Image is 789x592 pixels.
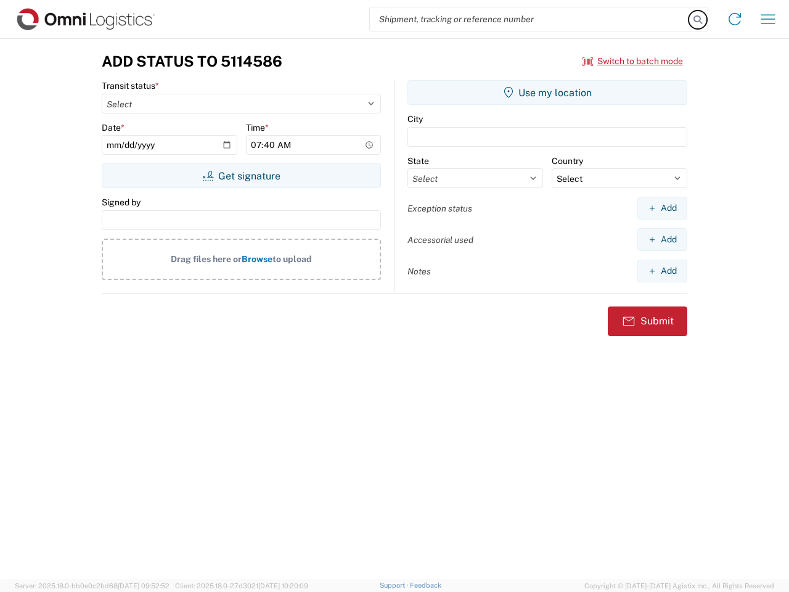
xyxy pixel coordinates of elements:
[407,203,472,214] label: Exception status
[102,197,141,208] label: Signed by
[407,155,429,166] label: State
[15,582,170,590] span: Server: 2025.18.0-bb0e0c2bd68
[637,197,687,220] button: Add
[637,260,687,282] button: Add
[407,113,423,125] label: City
[407,80,687,105] button: Use my location
[102,122,125,133] label: Date
[171,254,242,264] span: Drag files here or
[272,254,312,264] span: to upload
[175,582,308,590] span: Client: 2025.18.0-27d3021
[246,122,269,133] label: Time
[102,52,282,70] h3: Add Status to 5114586
[258,582,308,590] span: [DATE] 10:20:09
[102,163,381,188] button: Get signature
[410,582,441,589] a: Feedback
[407,266,431,277] label: Notes
[380,582,411,589] a: Support
[102,80,159,91] label: Transit status
[242,254,272,264] span: Browse
[637,228,687,251] button: Add
[608,306,687,336] button: Submit
[370,7,689,31] input: Shipment, tracking or reference number
[584,580,774,591] span: Copyright © [DATE]-[DATE] Agistix Inc., All Rights Reserved
[118,582,170,590] span: [DATE] 09:52:52
[407,234,473,245] label: Accessorial used
[552,155,583,166] label: Country
[583,51,683,72] button: Switch to batch mode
